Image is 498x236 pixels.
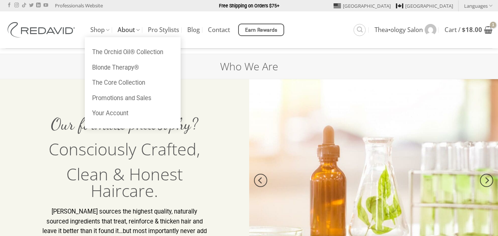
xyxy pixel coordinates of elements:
a: View cart [445,22,492,38]
button: Next [480,160,493,201]
a: Follow on Facebook [7,3,11,8]
a: Contact [208,23,230,36]
a: Follow on LinkedIn [36,3,41,8]
a: Follow on Twitter [29,3,34,8]
a: [GEOGRAPHIC_DATA] [396,0,453,11]
a: The Core Collection [85,75,181,91]
a: Blonde Therapy® [85,60,181,75]
a: Follow on Instagram [14,3,19,8]
a: Follow on TikTok [22,3,26,8]
a: Your Account [85,106,181,121]
span: Earn Rewards [245,26,278,34]
a: Pro Stylists [148,23,179,36]
strong: Free Shipping on Orders $75+ [219,3,279,8]
a: [GEOGRAPHIC_DATA] [334,0,391,11]
a: Promotions and Sales [85,91,181,106]
a: Search [354,24,366,36]
a: Shop [90,23,109,37]
h3: Clean & Honest Haircare. [42,166,207,199]
a: Thea•ology Salon [375,20,436,39]
img: REDAVID Salon Products | United States [6,22,79,38]
span: $ [462,25,466,34]
span: Our formula philosophy? [51,114,198,134]
a: Follow on YouTube [43,3,48,8]
a: The Orchid Oil® Collection [85,45,181,60]
a: Earn Rewards [238,24,284,36]
button: Previous [254,160,267,201]
span: Cart / [445,27,482,33]
bdi: 18.00 [462,25,482,34]
a: Languages [464,0,492,11]
a: About [118,23,140,37]
h1: Who We Are [220,60,278,73]
span: Thea•ology Salon [375,27,423,33]
h3: Consciously Crafted, [42,141,207,157]
a: Blog [187,23,200,36]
